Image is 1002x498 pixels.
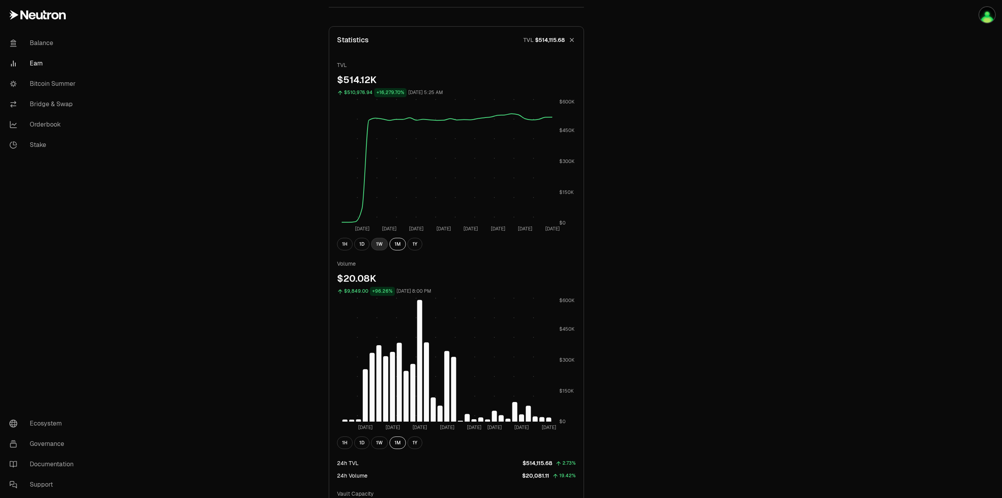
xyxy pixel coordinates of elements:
button: StatisticsTVL$514,115.68 [329,27,584,53]
button: 1Y [407,238,422,250]
a: Governance [3,434,85,454]
tspan: [DATE] [491,226,505,232]
a: Earn [3,53,85,74]
div: $514.12K [337,74,576,86]
button: 1D [354,436,369,449]
tspan: $300K [559,158,575,165]
tspan: [DATE] [518,226,532,232]
a: Stake [3,135,85,155]
tspan: [DATE] [355,226,369,232]
button: 1M [389,238,406,250]
p: $514,115.68 [523,459,552,467]
tspan: [DATE] [514,424,529,431]
tspan: [DATE] [358,424,373,431]
tspan: $150K [559,189,574,196]
a: Ecosystem [3,413,85,434]
button: 1Y [407,436,422,449]
p: Statistics [337,34,369,45]
tspan: [DATE] [409,226,424,232]
tspan: $450K [559,127,575,134]
div: +96.26% [370,287,395,296]
tspan: [DATE] [467,424,481,431]
tspan: [DATE] [386,424,400,431]
button: 1D [354,238,369,250]
span: $514,115.68 [535,36,565,44]
tspan: $150K [559,388,574,394]
a: Balance [3,33,85,53]
button: 1W [371,238,388,250]
tspan: $0 [559,220,566,226]
button: 1H [337,238,353,250]
tspan: [DATE] [413,424,427,431]
tspan: [DATE] [487,424,502,431]
div: 19.42% [559,471,576,480]
a: Support [3,474,85,495]
button: 1W [371,436,388,449]
p: TVL [337,61,576,69]
tspan: [DATE] [545,226,560,232]
div: 2.73% [562,459,576,468]
div: +16,279.70% [374,88,407,97]
tspan: [DATE] [463,226,478,232]
div: $9,849.00 [344,287,368,296]
tspan: $300K [559,357,575,363]
div: $510,976.94 [344,88,373,97]
tspan: $600K [559,99,575,105]
tspan: $450K [559,326,575,332]
a: Bitcoin Summer [3,74,85,94]
tspan: [DATE] [542,424,556,431]
div: $20.08K [337,272,576,285]
tspan: [DATE] [382,226,396,232]
a: Documentation [3,454,85,474]
p: TVL [523,36,533,44]
tspan: $600K [559,297,575,304]
tspan: [DATE] [440,424,454,431]
div: [DATE] 5:25 AM [408,88,443,97]
button: 1H [337,436,353,449]
tspan: [DATE] [436,226,451,232]
div: [DATE] 8:00 PM [396,287,431,296]
img: Neutron [979,7,995,23]
p: Volume [337,260,576,268]
tspan: $0 [559,418,566,425]
button: 1M [389,436,406,449]
a: Bridge & Swap [3,94,85,114]
div: 24h Volume [337,472,368,480]
p: Vault Capacity [337,490,576,498]
p: $20,081.11 [522,472,549,480]
a: Orderbook [3,114,85,135]
div: 24h TVL [337,459,359,467]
